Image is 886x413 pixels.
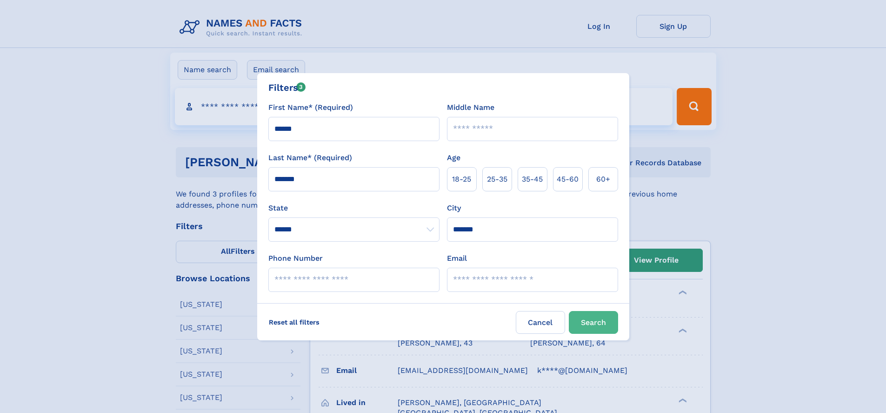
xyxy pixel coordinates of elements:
button: Search [569,311,618,334]
label: Middle Name [447,102,494,113]
label: Reset all filters [263,311,326,333]
label: First Name* (Required) [268,102,353,113]
label: City [447,203,461,214]
label: Email [447,253,467,264]
span: 45‑60 [557,174,579,185]
div: Filters [268,81,306,95]
span: 18‑25 [452,174,471,185]
label: Last Name* (Required) [268,152,352,163]
label: Phone Number [268,253,323,264]
label: Cancel [516,311,565,334]
span: 25‑35 [487,174,507,185]
label: State [268,203,440,214]
span: 60+ [596,174,610,185]
span: 35‑45 [522,174,543,185]
label: Age [447,152,460,163]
